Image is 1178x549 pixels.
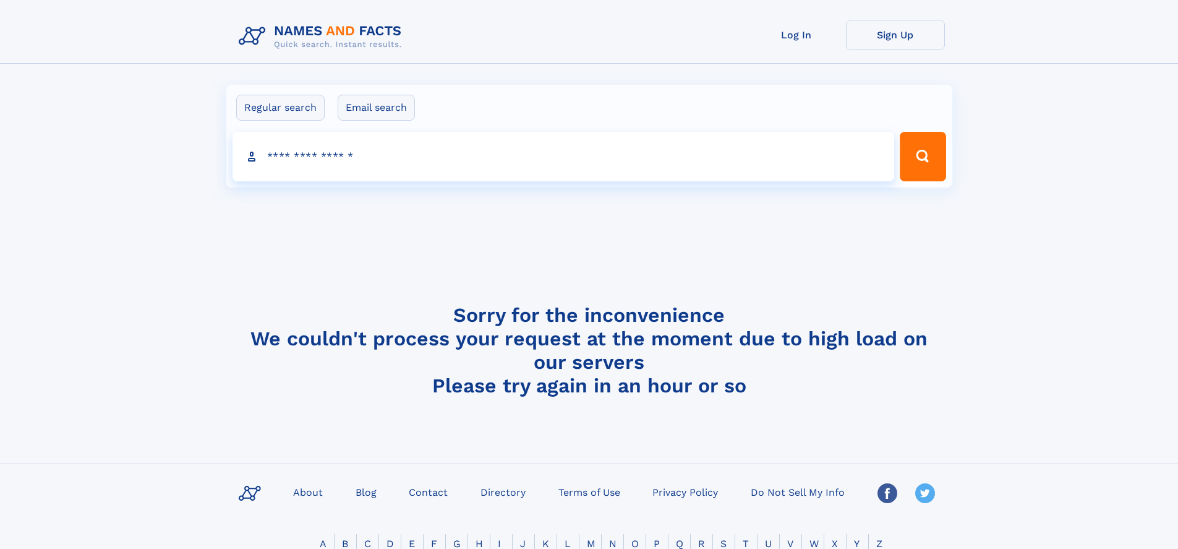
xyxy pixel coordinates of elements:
a: Blog [351,483,382,501]
img: Twitter [915,483,935,503]
img: Facebook [877,483,897,503]
a: Contact [404,483,453,501]
button: Search Button [900,132,945,181]
input: search input [233,132,895,181]
a: Do Not Sell My Info [746,483,850,501]
a: About [288,483,328,501]
a: Directory [476,483,531,501]
a: Privacy Policy [647,483,723,501]
a: Terms of Use [553,483,625,501]
img: Logo Names and Facts [234,20,412,53]
label: Email search [338,95,415,121]
label: Regular search [236,95,325,121]
a: Sign Up [846,20,945,50]
h4: Sorry for the inconvenience We couldn't process your request at the moment due to high load on ou... [234,303,945,397]
a: Log In [747,20,846,50]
